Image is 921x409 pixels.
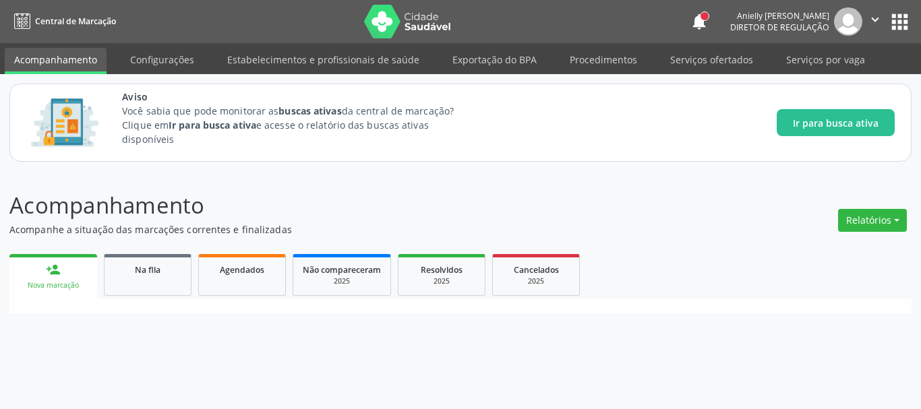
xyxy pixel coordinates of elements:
div: Nova marcação [19,280,88,290]
i:  [868,12,883,27]
button: Ir para busca ativa [777,109,895,136]
a: Exportação do BPA [443,48,546,71]
span: Cancelados [514,264,559,276]
span: Não compareceram [303,264,381,276]
span: Central de Marcação [35,15,116,27]
span: Ir para busca ativa [793,116,879,130]
div: person_add [46,262,61,277]
a: Configurações [121,48,204,71]
span: Agendados [220,264,264,276]
span: Na fila [135,264,160,276]
img: img [834,7,862,36]
button: notifications [690,12,709,31]
button: apps [888,10,912,34]
span: Diretor de regulação [730,22,829,33]
a: Central de Marcação [9,10,116,32]
span: Resolvidos [421,264,463,276]
a: Serviços ofertados [661,48,763,71]
div: 2025 [502,276,570,286]
strong: Ir para busca ativa [169,119,256,131]
a: Estabelecimentos e profissionais de saúde [218,48,429,71]
div: Anielly [PERSON_NAME] [730,10,829,22]
div: 2025 [303,276,381,286]
a: Serviços por vaga [777,48,874,71]
button: Relatórios [838,209,907,232]
a: Acompanhamento [5,48,107,74]
span: Aviso [122,90,479,104]
p: Acompanhe a situação das marcações correntes e finalizadas [9,222,641,237]
strong: buscas ativas [278,104,341,117]
a: Procedimentos [560,48,647,71]
p: Acompanhamento [9,189,641,222]
p: Você sabia que pode monitorar as da central de marcação? Clique em e acesse o relatório das busca... [122,104,479,146]
div: 2025 [408,276,475,286]
img: Imagem de CalloutCard [26,92,103,153]
button:  [862,7,888,36]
